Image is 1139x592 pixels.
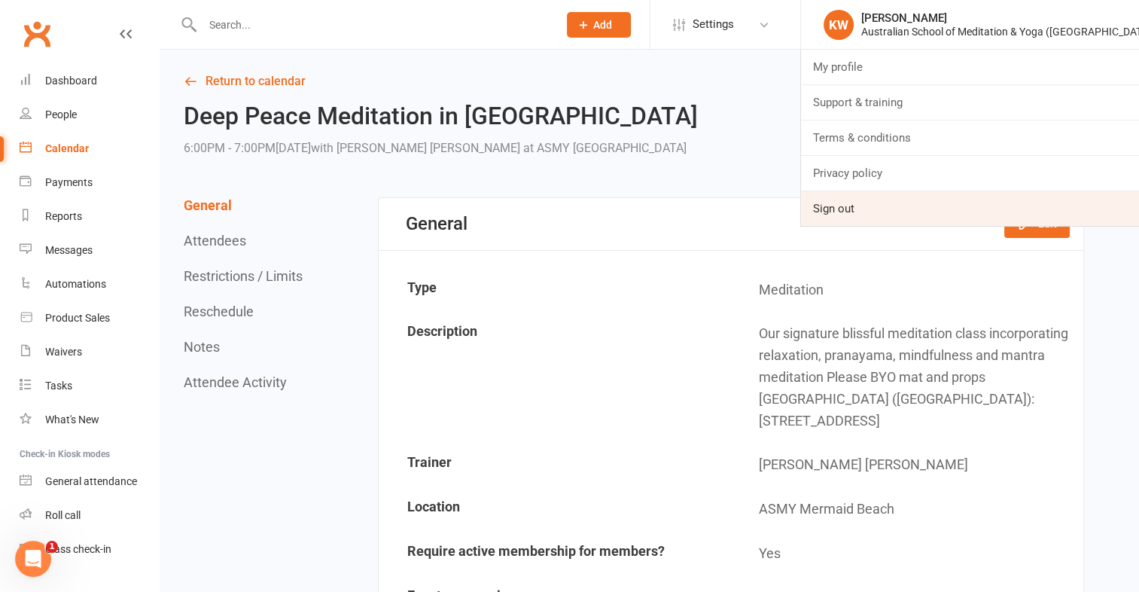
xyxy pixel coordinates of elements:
[18,15,56,53] a: Clubworx
[184,197,232,213] button: General
[20,301,159,335] a: Product Sales
[45,278,106,290] div: Automations
[20,166,159,200] a: Payments
[46,541,58,553] span: 1
[45,413,99,426] div: What's New
[732,444,1082,487] td: [PERSON_NAME] [PERSON_NAME]
[380,444,730,487] td: Trainer
[380,269,730,312] td: Type
[20,233,159,267] a: Messages
[20,335,159,369] a: Waivers
[45,380,72,392] div: Tasks
[732,269,1082,312] td: Meditation
[184,374,287,390] button: Attendee Activity
[15,541,51,577] iframe: Intercom live chat
[184,138,698,159] div: 6:00PM - 7:00PM[DATE]
[567,12,631,38] button: Add
[732,488,1082,531] td: ASMY Mermaid Beach
[184,339,220,355] button: Notes
[45,108,77,121] div: People
[45,210,82,222] div: Reports
[380,532,730,575] td: Require active membership for members?
[198,14,547,35] input: Search...
[523,141,687,155] span: at ASMY [GEOGRAPHIC_DATA]
[20,200,159,233] a: Reports
[311,141,520,155] span: with [PERSON_NAME] [PERSON_NAME]
[45,346,82,358] div: Waivers
[45,509,81,521] div: Roll call
[801,121,1139,155] a: Terms & conditions
[380,488,730,531] td: Location
[184,71,1084,92] a: Return to calendar
[45,244,93,256] div: Messages
[824,10,854,40] div: KW
[184,103,698,130] h2: Deep Peace Meditation in [GEOGRAPHIC_DATA]
[20,98,159,132] a: People
[732,313,1082,442] td: Our signature blissful meditation class incorporating relaxation, pranayama, mindfulness and mant...
[801,191,1139,226] a: Sign out
[45,312,110,324] div: Product Sales
[801,85,1139,120] a: Support & training
[20,369,159,403] a: Tasks
[801,50,1139,84] a: My profile
[45,75,97,87] div: Dashboard
[380,313,730,442] td: Description
[184,268,303,284] button: Restrictions / Limits
[20,267,159,301] a: Automations
[20,499,159,532] a: Roll call
[20,64,159,98] a: Dashboard
[45,142,89,154] div: Calendar
[693,8,734,41] span: Settings
[184,233,246,249] button: Attendees
[184,304,254,319] button: Reschedule
[406,213,467,234] div: General
[801,156,1139,191] a: Privacy policy
[20,532,159,566] a: Class kiosk mode
[20,465,159,499] a: General attendance kiosk mode
[593,19,612,31] span: Add
[45,475,137,487] div: General attendance
[732,532,1082,575] td: Yes
[20,132,159,166] a: Calendar
[45,543,111,555] div: Class check-in
[20,403,159,437] a: What's New
[45,176,93,188] div: Payments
